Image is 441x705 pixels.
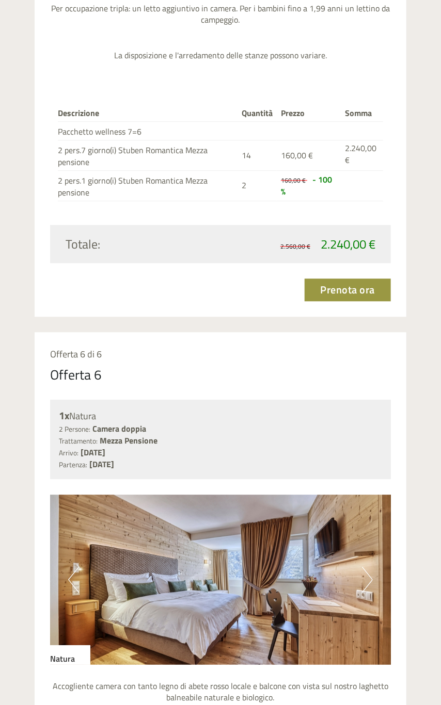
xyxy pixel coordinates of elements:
span: 2.240,00 € [321,235,375,254]
td: 2 pers.1 giorno(i) Stuben Romantica Mezza pensione [58,171,238,201]
th: Descrizione [58,106,238,122]
span: - 100 % [281,174,332,198]
span: 160,00 € [281,150,313,162]
b: 1x [59,408,69,424]
div: Natura [50,646,90,665]
span: Offerta 6 di 6 [50,348,102,362]
small: Partenza: [59,460,87,470]
span: 160,00 € [281,176,306,186]
small: Arrivo: [59,448,78,458]
div: Totale: [58,236,220,253]
td: Pacchetto wellness 7=6 [58,122,238,141]
td: 2 [238,171,277,201]
td: 14 [238,141,277,171]
b: [DATE] [81,447,105,459]
img: image [50,495,391,665]
span: 2.560,00 € [280,242,310,252]
a: Prenota ora [305,279,391,302]
td: 2.240,00 € [341,141,383,171]
th: Somma [341,106,383,122]
b: [DATE] [89,458,114,471]
div: Offerta 6 [50,366,102,385]
th: Prezzo [277,106,341,122]
th: Quantità [238,106,277,122]
div: Natura [59,409,382,424]
button: Previous [68,567,79,593]
button: Next [362,567,373,593]
td: 2 pers.7 giorno(i) Stuben Romantica Mezza pensione [58,141,238,171]
small: Trattamento: [59,436,98,447]
small: 2 Persone: [59,424,90,435]
b: Mezza Pensione [100,435,157,447]
b: Camera doppia [92,423,146,435]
